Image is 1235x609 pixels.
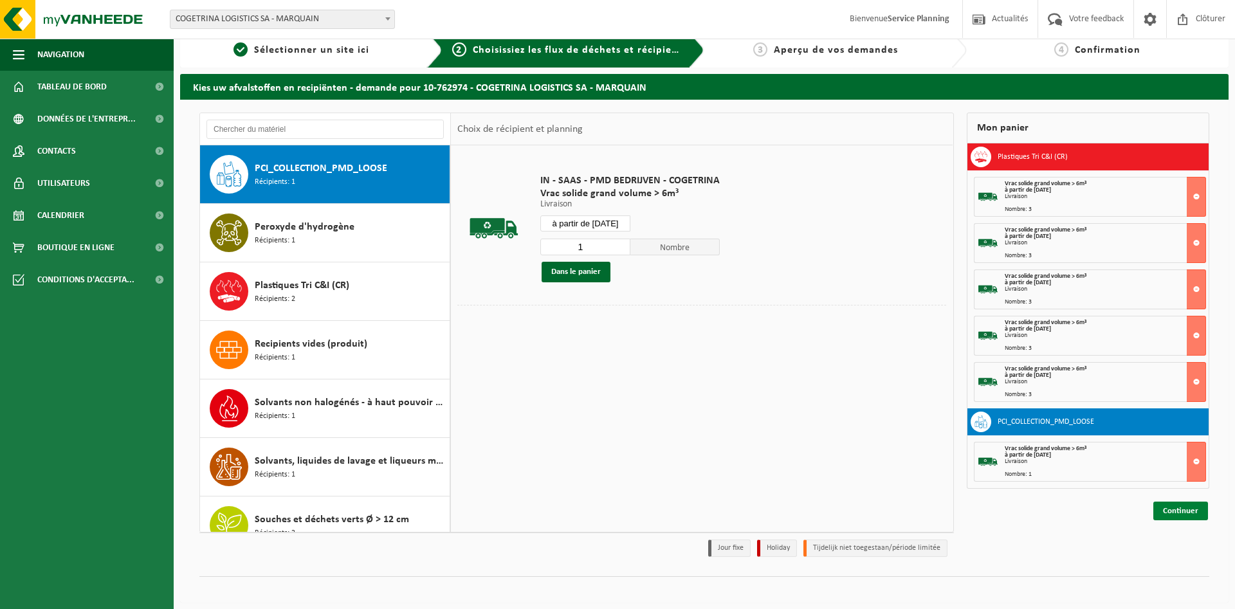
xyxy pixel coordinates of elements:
span: Récipients: 1 [255,352,295,364]
input: Chercher du matériel [206,120,444,139]
span: Vrac solide grand volume > 6m³ [1005,445,1086,452]
h3: PCI_COLLECTION_PMD_LOOSE [998,412,1094,432]
span: IN - SAAS - PMD BEDRIJVEN - COGETRINA [540,174,720,187]
button: Souches et déchets verts Ø > 12 cm Récipients: 2 [200,496,450,555]
span: Vrac solide grand volume > 6m³ [540,187,720,200]
div: Livraison [1005,459,1206,465]
span: Recipients vides (produit) [255,336,367,352]
span: Vrac solide grand volume > 6m³ [1005,226,1086,233]
span: Vrac solide grand volume > 6m³ [1005,180,1086,187]
span: Confirmation [1075,45,1140,55]
span: COGETRINA LOGISTICS SA - MARQUAIN [170,10,395,29]
input: Sélectionnez date [540,215,630,232]
span: Navigation [37,39,84,71]
span: Récipients: 2 [255,527,295,540]
div: Nombre: 3 [1005,253,1206,259]
span: COGETRINA LOGISTICS SA - MARQUAIN [170,10,394,28]
button: Solvants non halogénés - à haut pouvoir calorifique en petits emballages (<200L) Récipients: 1 [200,379,450,438]
button: Plastiques Tri C&I (CR) Récipients: 2 [200,262,450,321]
span: Récipients: 1 [255,469,295,481]
button: Peroxyde d'hydrogène Récipients: 1 [200,204,450,262]
div: Nombre: 1 [1005,471,1206,478]
div: Livraison [1005,194,1206,200]
button: PCI_COLLECTION_PMD_LOOSE Récipients: 1 [200,145,450,204]
span: 2 [452,42,466,57]
span: Tableau de bord [37,71,107,103]
h3: Plastiques Tri C&I (CR) [998,147,1068,167]
div: Livraison [1005,240,1206,246]
h2: Kies uw afvalstoffen en recipiënten - demande pour 10-762974 - COGETRINA LOGISTICS SA - MARQUAIN [180,74,1229,99]
span: PCI_COLLECTION_PMD_LOOSE [255,161,387,176]
li: Jour fixe [708,540,751,557]
a: Continuer [1153,502,1208,520]
div: Livraison [1005,332,1206,339]
strong: à partir de [DATE] [1005,451,1051,459]
strong: à partir de [DATE] [1005,233,1051,240]
span: Solvants, liquides de lavage et liqueurs mères organiques halogénés, toxique [255,453,446,469]
li: Tijdelijk niet toegestaan/période limitée [803,540,947,557]
span: Plastiques Tri C&I (CR) [255,278,349,293]
span: Choisissiez les flux de déchets et récipients [473,45,687,55]
div: Choix de récipient et planning [451,113,589,145]
div: Mon panier [967,113,1210,143]
span: 4 [1054,42,1068,57]
span: Peroxyde d'hydrogène [255,219,354,235]
div: Nombre: 3 [1005,299,1206,305]
span: Récipients: 1 [255,235,295,247]
span: Aperçu de vos demandes [774,45,898,55]
span: Données de l'entrepr... [37,103,136,135]
span: Solvants non halogénés - à haut pouvoir calorifique en petits emballages (<200L) [255,395,446,410]
span: Utilisateurs [37,167,90,199]
span: Récipients: 1 [255,176,295,188]
span: Conditions d'accepta... [37,264,134,296]
span: Boutique en ligne [37,232,114,264]
span: Récipients: 2 [255,293,295,305]
div: Nombre: 3 [1005,345,1206,352]
span: Calendrier [37,199,84,232]
span: 3 [753,42,767,57]
button: Solvants, liquides de lavage et liqueurs mères organiques halogénés, toxique Récipients: 1 [200,438,450,496]
li: Holiday [757,540,797,557]
span: Vrac solide grand volume > 6m³ [1005,319,1086,326]
span: Souches et déchets verts Ø > 12 cm [255,512,409,527]
button: Recipients vides (produit) Récipients: 1 [200,321,450,379]
strong: à partir de [DATE] [1005,279,1051,286]
span: Récipients: 1 [255,410,295,423]
strong: Service Planning [888,14,949,24]
div: Nombre: 3 [1005,206,1206,213]
span: Nombre [630,239,720,255]
div: Livraison [1005,379,1206,385]
p: Livraison [540,200,720,209]
strong: à partir de [DATE] [1005,325,1051,332]
span: Sélectionner un site ici [254,45,369,55]
span: Contacts [37,135,76,167]
span: Vrac solide grand volume > 6m³ [1005,273,1086,280]
div: Nombre: 3 [1005,392,1206,398]
a: 1Sélectionner un site ici [187,42,417,58]
button: Dans le panier [542,262,610,282]
strong: à partir de [DATE] [1005,186,1051,194]
span: Vrac solide grand volume > 6m³ [1005,365,1086,372]
strong: à partir de [DATE] [1005,372,1051,379]
span: 1 [233,42,248,57]
div: Livraison [1005,286,1206,293]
